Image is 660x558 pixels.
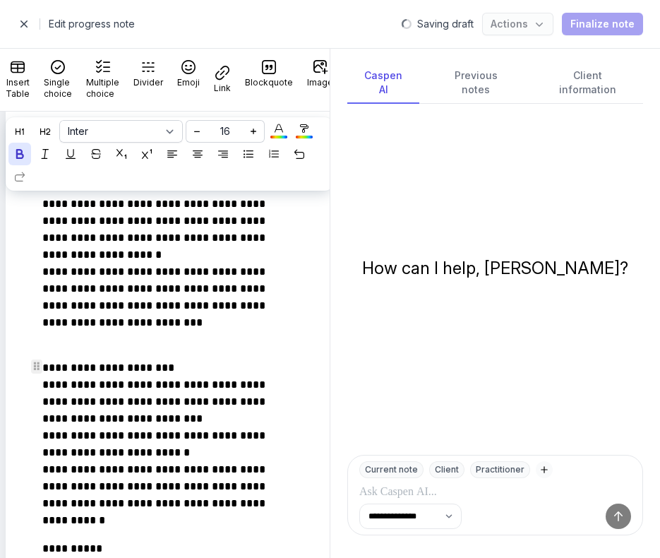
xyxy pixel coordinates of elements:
[491,16,545,32] span: Actions
[269,150,270,153] text: 1
[470,461,530,478] div: Practitioner
[429,461,464,478] div: Client
[86,77,119,100] div: Multiple choice
[482,13,553,35] button: Actions
[208,54,236,105] button: Link
[214,83,231,94] div: Link
[49,16,393,32] h2: Edit progress note
[177,77,200,88] div: Emoji
[133,77,163,88] div: Divider
[359,461,424,478] div: Current note
[307,77,333,88] div: Image
[263,143,285,165] button: 123
[245,77,293,88] div: Blockquote
[362,257,628,280] div: How can I help, [PERSON_NAME]?
[532,63,643,104] div: Client information
[417,17,474,31] div: Saving draft
[347,63,419,104] div: Caspen AI
[6,77,30,100] div: Insert Table
[562,13,643,35] button: Finalize note
[44,77,72,100] div: Single choice
[570,16,635,32] span: Finalize note
[269,155,270,158] text: 3
[269,153,270,155] text: 2
[428,63,524,104] div: Previous notes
